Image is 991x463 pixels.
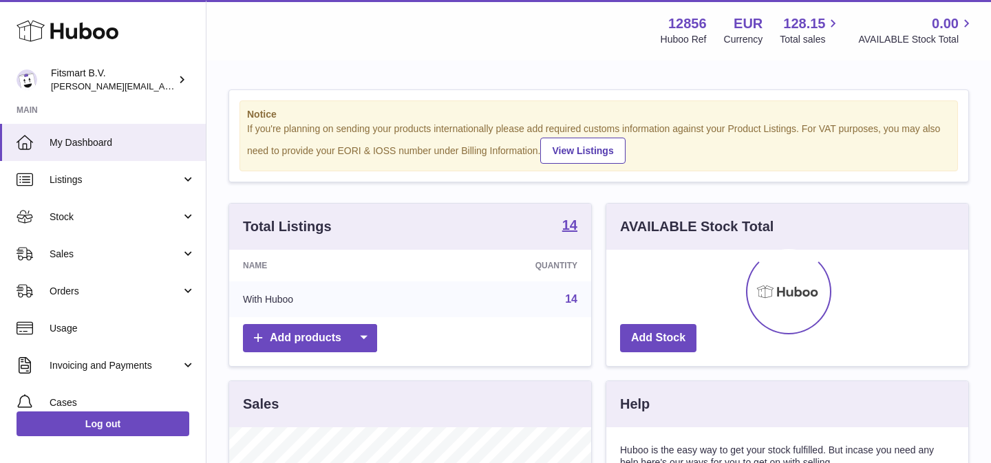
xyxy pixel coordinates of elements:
div: If you're planning on sending your products internationally please add required customs informati... [247,122,950,164]
a: Log out [17,411,189,436]
h3: Sales [243,395,279,413]
span: Stock [50,211,181,224]
a: 0.00 AVAILABLE Stock Total [858,14,974,46]
span: [PERSON_NAME][EMAIL_ADDRESS][DOMAIN_NAME] [51,80,276,91]
h3: Total Listings [243,217,332,236]
span: Cases [50,396,195,409]
span: 128.15 [783,14,825,33]
span: Usage [50,322,195,335]
strong: EUR [734,14,763,33]
span: My Dashboard [50,136,195,149]
a: 14 [565,293,577,305]
h3: Help [620,395,650,413]
span: Sales [50,248,181,261]
a: Add products [243,324,377,352]
div: Currency [724,33,763,46]
span: Total sales [780,33,841,46]
th: Name [229,250,420,281]
td: With Huboo [229,281,420,317]
span: Orders [50,285,181,298]
th: Quantity [420,250,591,281]
strong: 14 [562,218,577,232]
a: Add Stock [620,324,696,352]
a: 128.15 Total sales [780,14,841,46]
span: AVAILABLE Stock Total [858,33,974,46]
strong: 12856 [668,14,707,33]
strong: Notice [247,108,950,121]
div: Fitsmart B.V. [51,67,175,93]
div: Huboo Ref [661,33,707,46]
a: View Listings [540,138,625,164]
img: jonathan@leaderoo.com [17,69,37,90]
span: 0.00 [932,14,959,33]
span: Invoicing and Payments [50,359,181,372]
a: 14 [562,218,577,235]
h3: AVAILABLE Stock Total [620,217,774,236]
span: Listings [50,173,181,186]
